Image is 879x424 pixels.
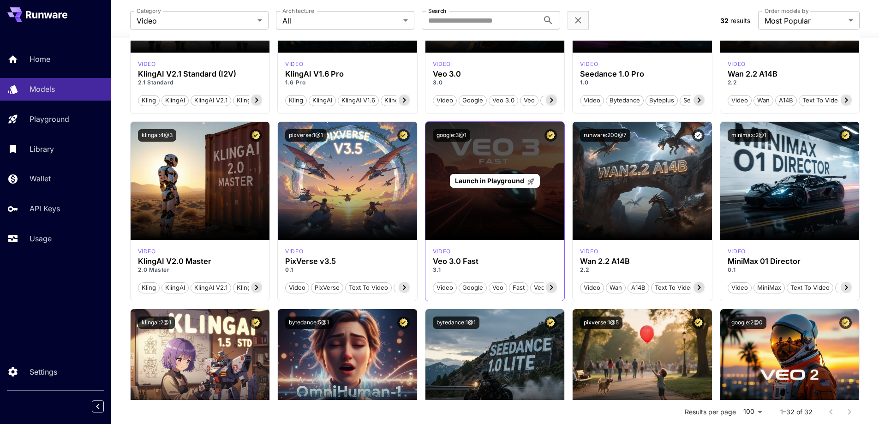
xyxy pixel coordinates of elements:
span: Image To Video [394,283,445,293]
span: Video [137,15,254,26]
button: Veo 3 Fast [530,281,568,293]
span: Text To Video [799,96,845,105]
p: video [580,247,598,256]
div: 100 [740,405,765,418]
button: Veo 3.0 [489,94,518,106]
h3: Veo 3.0 [433,70,557,78]
span: Text To Video [346,283,391,293]
p: 1.6 Pro [285,78,410,87]
p: Library [30,143,54,155]
div: minimax_01_director [728,247,746,256]
div: Collapse sidebar [99,398,111,415]
button: Google [459,94,487,106]
p: video [433,60,451,68]
p: 2.1 Standard [138,78,263,87]
h3: Wan 2.2 A14B [580,257,705,266]
h3: PixVerse v3.5 [285,257,410,266]
span: Google [459,283,486,293]
p: 1.0 [580,78,705,87]
span: Veo 3.0 [489,96,518,105]
p: video [433,247,451,256]
button: Veo [520,94,538,106]
p: 3.0 [433,78,557,87]
label: Search [428,7,446,15]
button: MiniMax [753,281,785,293]
button: Certified Model – Vetted for best performance and includes a commercial license. [250,317,262,329]
button: A14B [775,94,797,106]
button: Wan [753,94,773,106]
span: Video [580,283,604,293]
span: KlingAI v1.6 [338,96,378,105]
span: KlingAI [162,283,188,293]
span: KlingAI [309,96,335,105]
span: Text To Video [652,283,697,293]
button: Collapse sidebar [92,400,104,412]
button: Video [580,281,604,293]
h3: KlingAI V2.0 Master [138,257,263,266]
button: Video [433,281,457,293]
div: klingai_2_0_master [138,247,156,256]
h3: Veo 3.0 Fast [433,257,557,266]
span: results [730,17,750,24]
button: Wan [606,281,626,293]
h3: Seedance 1.0 Pro [580,70,705,78]
span: Video [433,283,456,293]
p: video [728,60,746,68]
div: pixverse_v3_5 [285,247,303,256]
h3: KlingAI V2.1 Standard (I2V) [138,70,263,78]
button: KlingAI v2.1 Standard [233,94,301,106]
span: Google [459,96,486,105]
button: bytedance:5@1 [285,317,333,329]
p: Usage [30,233,52,244]
p: video [580,60,598,68]
button: Video [433,94,457,106]
span: All [282,15,400,26]
p: video [285,60,303,68]
p: 0.1 [285,266,410,274]
button: Byteplus [646,94,678,106]
button: T2V [540,94,559,106]
span: Fast [509,283,528,293]
button: runware:200@7 [580,129,630,142]
span: Byteplus [646,96,677,105]
button: Video [728,281,752,293]
p: 2.2 [580,266,705,274]
span: MiniMax [754,283,784,293]
button: pixverse:1@1 [285,129,327,142]
span: Veo 3 Fast [531,283,568,293]
button: Text To Video [651,281,698,293]
span: Wan [754,96,773,105]
button: Certified Model – Vetted for best performance and includes a commercial license. [544,317,557,329]
button: Video [728,94,752,106]
span: Kling [138,283,159,293]
button: Veo [489,281,507,293]
p: Settings [30,366,57,377]
span: Veo [520,96,538,105]
div: google_veo_3 [433,60,451,68]
div: KlingAI V1.6 Pro [285,70,410,78]
button: Kling [285,94,307,106]
label: Order models by [765,7,808,15]
div: seedance_1_0_pro [580,60,598,68]
button: Text To Video [345,281,392,293]
p: video [138,247,156,256]
span: T2V [541,96,559,105]
button: Text To Video [787,281,833,293]
span: Video [433,96,456,105]
h3: Wan 2.2 A14B [728,70,852,78]
label: Category [137,7,161,15]
button: Kling [138,281,160,293]
p: API Keys [30,203,60,214]
button: Text To Video [799,94,845,106]
button: A14B [628,281,649,293]
p: Wallet [30,173,51,184]
button: Certified Model – Vetted for best performance and includes a commercial license. [692,317,705,329]
button: KlingAI v1.6 [338,94,379,106]
button: KlingAI v1.6 Pro [381,94,433,106]
span: KlingAI v2.1 Standard [233,96,300,105]
span: T2V [836,283,854,293]
button: Kling [138,94,160,106]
